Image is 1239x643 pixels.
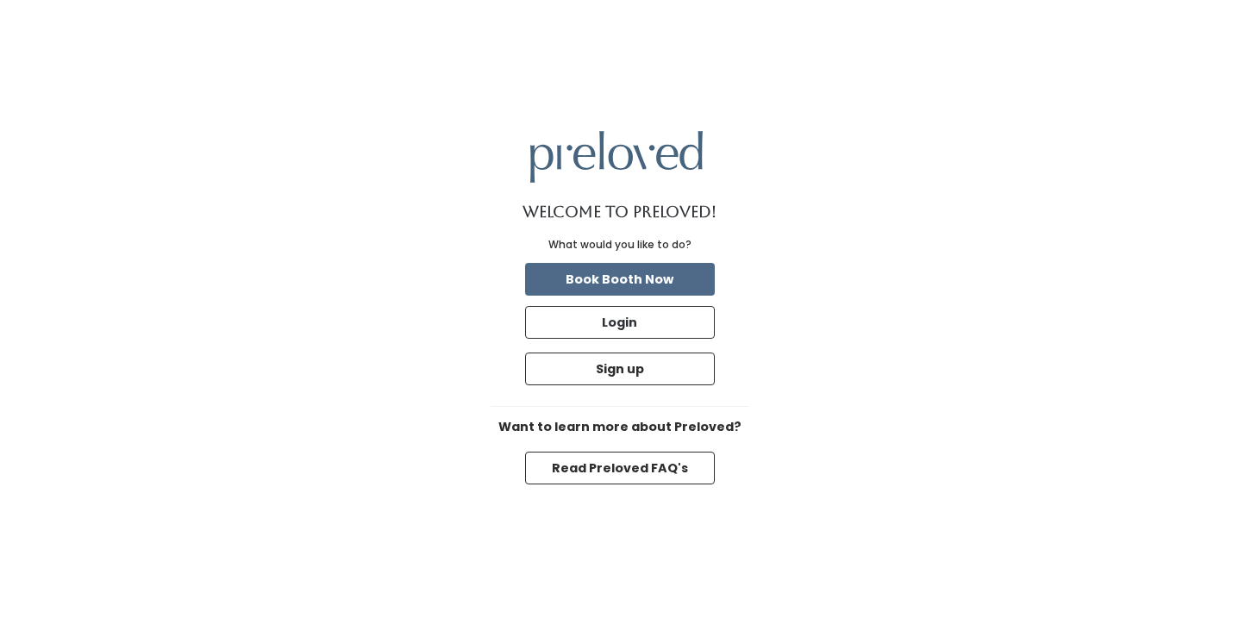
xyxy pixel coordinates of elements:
h1: Welcome to Preloved! [523,203,716,221]
img: preloved logo [530,131,703,182]
div: What would you like to do? [548,237,691,253]
a: Sign up [522,349,718,389]
button: Book Booth Now [525,263,715,296]
button: Read Preloved FAQ's [525,452,715,484]
button: Login [525,306,715,339]
a: Login [522,303,718,342]
h6: Want to learn more about Preloved? [491,421,749,434]
button: Sign up [525,353,715,385]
